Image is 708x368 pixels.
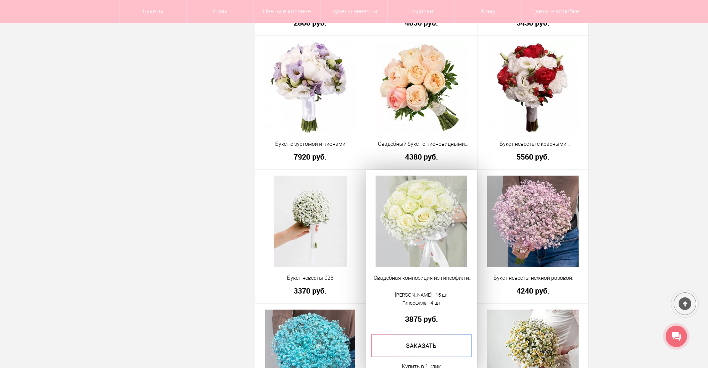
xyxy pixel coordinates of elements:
[260,287,361,295] a: 3370 руб.
[260,274,361,282] a: Букет невесты 028
[260,153,361,161] a: 7920 руб.
[482,19,584,27] a: 3430 руб.
[371,315,472,323] a: 3875 руб.
[260,140,361,148] a: Букет с эустомой и пионами
[482,140,584,148] a: Букет невесты с красными пионовидными розами
[482,274,584,282] a: Букет невесты нежной розовой гипсофилы
[376,42,467,133] img: Свадебный букет с пионовидными розами
[487,42,579,133] img: Букет невесты с красными пионовидными розами
[376,176,467,267] img: Свадебная композиция из гипсофил и роз
[264,42,356,133] img: Букет с эустомой и пионами
[371,153,472,161] a: 4380 руб.
[482,287,584,295] a: 4240 руб.
[371,19,472,27] a: 4050 руб.
[260,19,361,27] a: 2800 руб.
[371,287,472,311] a: [PERSON_NAME] - 15 штГипсофила - 4 шт
[371,274,472,282] a: Свадебная композиция из гипсофил и роз
[487,176,579,267] img: Букет невесты нежной розовой гипсофилы
[274,176,347,267] img: Букет невесты 028
[482,153,584,161] a: 5560 руб.
[371,140,472,148] a: Свадебный букет с пионовидными розами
